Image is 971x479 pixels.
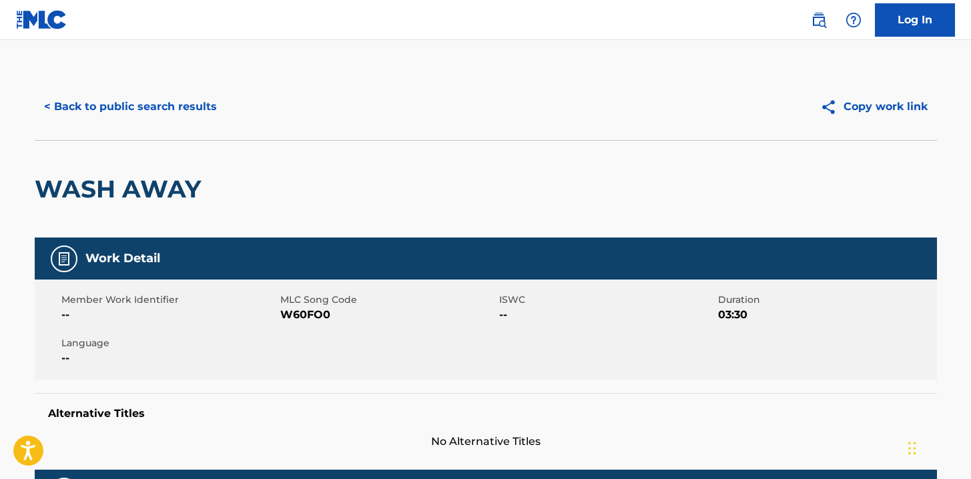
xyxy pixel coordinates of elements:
img: help [846,12,862,28]
button: < Back to public search results [35,90,226,123]
img: MLC Logo [16,10,67,29]
img: search [811,12,827,28]
span: 03:30 [718,307,934,323]
span: -- [61,350,277,366]
h5: Alternative Titles [48,407,924,420]
span: No Alternative Titles [35,434,937,450]
span: Member Work Identifier [61,293,277,307]
div: Drag [908,428,916,468]
span: Language [61,336,277,350]
h2: WASH AWAY [35,174,208,204]
div: Help [840,7,867,33]
span: -- [499,307,715,323]
span: Duration [718,293,934,307]
button: Copy work link [811,90,937,123]
a: Public Search [805,7,832,33]
span: ISWC [499,293,715,307]
a: Log In [875,3,955,37]
span: -- [61,307,277,323]
img: Copy work link [820,99,844,115]
iframe: Chat Widget [904,415,971,479]
img: Work Detail [56,251,72,267]
h5: Work Detail [85,251,160,266]
span: MLC Song Code [280,293,496,307]
span: W60FO0 [280,307,496,323]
